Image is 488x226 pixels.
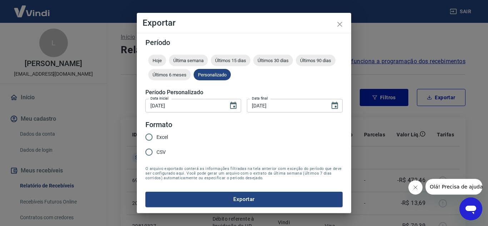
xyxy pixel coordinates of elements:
[169,58,208,63] span: Última semana
[226,99,240,113] button: Choose date, selected date is 11 de set de 2025
[408,180,423,195] iframe: Fechar mensagem
[194,72,231,77] span: Personalizado
[331,16,348,33] button: close
[148,58,166,63] span: Hoje
[296,55,335,66] div: Últimos 90 dias
[145,89,343,96] h5: Período Personalizado
[148,55,166,66] div: Hoje
[211,55,250,66] div: Últimos 15 dias
[194,69,231,80] div: Personalizado
[253,58,293,63] span: Últimos 30 dias
[211,58,250,63] span: Últimos 15 dias
[145,99,223,112] input: DD/MM/YYYY
[296,58,335,63] span: Últimos 90 dias
[328,99,342,113] button: Choose date, selected date is 15 de set de 2025
[247,99,325,112] input: DD/MM/YYYY
[143,19,345,27] h4: Exportar
[148,69,191,80] div: Últimos 6 meses
[4,5,60,11] span: Olá! Precisa de ajuda?
[145,39,343,46] h5: Período
[252,96,268,101] label: Data final
[150,96,169,101] label: Data inicial
[156,134,168,141] span: Excel
[145,166,343,180] span: O arquivo exportado conterá as informações filtradas na tela anterior com exceção do período que ...
[145,192,343,207] button: Exportar
[145,120,172,130] legend: Formato
[253,55,293,66] div: Últimos 30 dias
[169,55,208,66] div: Última semana
[425,179,482,195] iframe: Mensagem da empresa
[459,197,482,220] iframe: Botão para abrir a janela de mensagens
[156,149,166,156] span: CSV
[148,72,191,77] span: Últimos 6 meses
